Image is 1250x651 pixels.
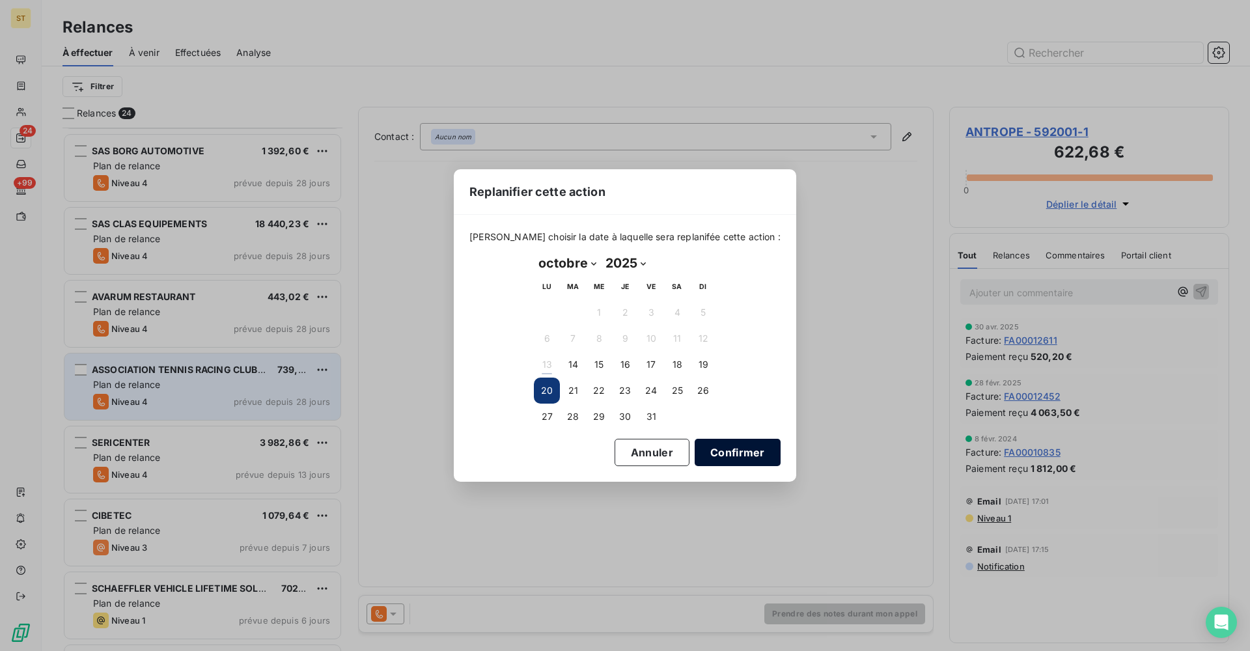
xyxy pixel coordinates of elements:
[586,378,612,404] button: 22
[534,404,560,430] button: 27
[586,352,612,378] button: 15
[586,299,612,325] button: 1
[612,273,638,299] th: jeudi
[586,273,612,299] th: mercredi
[560,404,586,430] button: 28
[534,325,560,352] button: 6
[469,183,605,201] span: Replanifier cette action
[664,299,690,325] button: 4
[560,325,586,352] button: 7
[560,352,586,378] button: 14
[534,378,560,404] button: 20
[664,325,690,352] button: 11
[638,273,664,299] th: vendredi
[638,378,664,404] button: 24
[695,439,781,466] button: Confirmer
[638,325,664,352] button: 10
[586,404,612,430] button: 29
[534,352,560,378] button: 13
[664,378,690,404] button: 25
[690,273,716,299] th: dimanche
[690,378,716,404] button: 26
[638,404,664,430] button: 31
[612,299,638,325] button: 2
[615,439,689,466] button: Annuler
[612,352,638,378] button: 16
[638,299,664,325] button: 3
[638,352,664,378] button: 17
[612,404,638,430] button: 30
[560,273,586,299] th: mardi
[1206,607,1237,638] div: Open Intercom Messenger
[690,352,716,378] button: 19
[612,378,638,404] button: 23
[612,325,638,352] button: 9
[664,273,690,299] th: samedi
[534,273,560,299] th: lundi
[560,378,586,404] button: 21
[586,325,612,352] button: 8
[664,352,690,378] button: 18
[469,230,781,243] span: [PERSON_NAME] choisir la date à laquelle sera replanifée cette action :
[690,299,716,325] button: 5
[690,325,716,352] button: 12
